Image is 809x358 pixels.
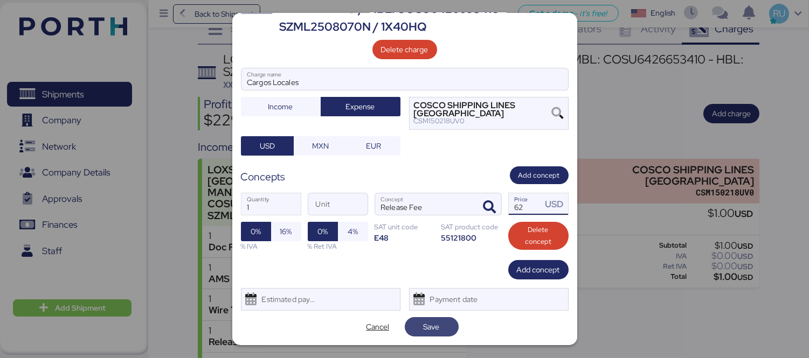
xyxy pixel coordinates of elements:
[241,97,321,116] button: Income
[414,102,551,117] div: COSCO SHIPPING LINES [GEOGRAPHIC_DATA]
[366,320,389,333] span: Cancel
[509,193,542,215] input: Price
[441,222,502,232] div: SAT product code
[517,224,560,248] span: Delete concept
[375,222,435,232] div: SAT unit code
[347,136,400,156] button: EUR
[317,225,328,238] span: 0%
[479,196,501,219] button: ConceptConcept
[312,139,329,152] span: MXN
[268,100,293,113] span: Income
[518,170,560,181] span: Add concept
[424,320,440,333] span: Save
[545,198,568,211] div: USD
[241,136,294,156] button: USD
[508,222,569,250] button: Delete concept
[414,117,551,125] div: CSM150218UV0
[375,233,435,243] div: E48
[241,193,301,215] input: Quantity
[241,68,568,90] input: Charge name
[348,225,358,238] span: 4%
[260,139,275,152] span: USD
[405,317,459,336] button: Save
[280,225,292,238] span: 16%
[375,193,475,215] input: Concept
[308,222,338,241] button: 0%
[241,241,301,251] div: % IVA
[441,233,502,243] div: 55121800
[366,139,381,152] span: EUR
[308,193,368,215] input: Unit
[510,166,569,184] button: Add concept
[346,100,375,113] span: Expense
[508,260,569,279] button: Add concept
[381,43,428,56] span: Delete charge
[308,241,368,251] div: % Ret IVA
[351,317,405,336] button: Cancel
[372,40,437,59] button: Delete charge
[294,136,347,156] button: MXN
[338,222,368,241] button: 4%
[241,169,286,185] div: Concepts
[251,225,261,238] span: 0%
[271,222,301,241] button: 16%
[321,97,400,116] button: Expense
[517,263,560,276] span: Add concept
[241,222,271,241] button: 0%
